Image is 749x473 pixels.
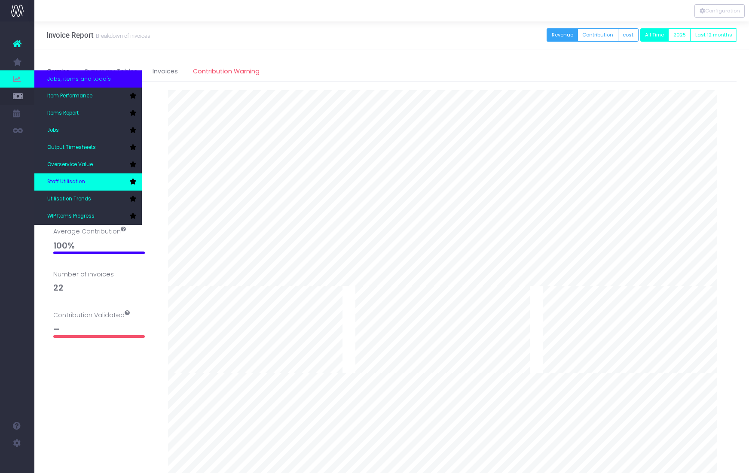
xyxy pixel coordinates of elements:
span: 22 [53,282,64,294]
a: Items Report [34,105,142,122]
a: Overservice Value [34,156,142,173]
span: Output Timesheets [47,144,96,152]
button: Revenue [547,28,578,42]
button: Last 12 months [690,28,737,42]
div: Average Contribution [53,227,156,236]
div: Small button group [640,26,737,44]
button: Contribution [578,28,618,42]
a: Output Timesheets [34,139,142,156]
div: Vertical button group [694,4,745,18]
button: All Time [640,28,669,42]
button: Configuration [694,4,745,18]
div: Contribution Validated [53,310,156,320]
a: Jobs [34,122,142,139]
span: Item Performance [47,92,92,100]
span: Number of invoices [53,270,156,294]
small: Breakdown of invoices. [94,31,152,39]
button: cost [618,28,639,42]
span: Items Report [47,109,79,117]
span: Staff Utilisation [47,178,85,186]
a: Graphs [47,62,70,82]
a: Utilisation Trends [34,191,142,208]
span: Contribution Warning [193,67,260,76]
span: WIP Items Progress [47,212,95,220]
div: Small button group [547,26,638,44]
span: Jobs [47,127,59,134]
span: Overservice Value [47,161,93,169]
button: 2025 [668,28,691,42]
a: Summary Tables [85,62,138,82]
a: Item Performance [34,88,142,105]
a: Invoices [153,62,178,82]
a: Staff Utilisation [34,173,142,191]
img: images/default_profile_image.png [11,456,24,469]
span: Jobs, items and todo's [47,75,111,83]
h3: Invoice Report [46,31,152,39]
a: WIP Items Progress [34,208,142,225]
span: Utilisation Trends [47,195,91,203]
